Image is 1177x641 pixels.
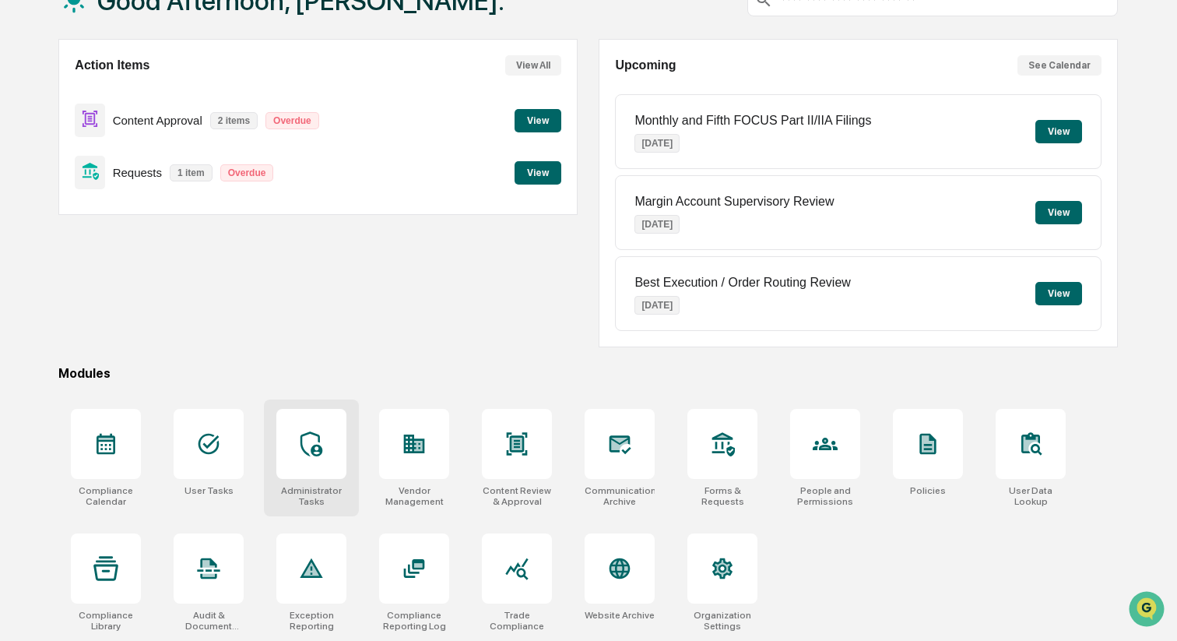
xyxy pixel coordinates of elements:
div: Past conversations [16,173,104,185]
p: [DATE] [634,296,680,315]
div: Policies [910,485,946,496]
button: View [1035,282,1082,305]
div: Compliance Library [71,610,141,632]
p: How can we help? [16,33,283,58]
button: Start new chat [265,124,283,143]
span: Pylon [155,386,188,398]
span: Preclearance [31,319,100,334]
div: Exception Reporting [276,610,346,632]
p: Content Approval [113,114,202,127]
div: Organization Settings [687,610,757,632]
div: Compliance Reporting Log [379,610,449,632]
div: We're available if you need us! [70,135,214,147]
div: 🔎 [16,350,28,362]
span: [PERSON_NAME] [48,254,126,266]
span: Data Lookup [31,348,98,364]
p: Overdue [265,112,319,129]
button: View [515,161,561,185]
div: User Tasks [184,485,234,496]
p: [DATE] [634,215,680,234]
button: View [515,109,561,132]
img: 8933085812038_c878075ebb4cc5468115_72.jpg [33,119,61,147]
button: See all [241,170,283,188]
div: Start new chat [70,119,255,135]
p: Monthly and Fifth FOCUS Part II/IIA Filings [634,114,871,128]
a: Powered byPylon [110,386,188,398]
span: Attestations [128,319,193,334]
p: [DATE] [634,134,680,153]
span: [DATE] [138,254,170,266]
div: Audit & Document Logs [174,610,244,632]
button: View All [505,55,561,76]
p: 2 items [210,112,258,129]
div: Website Archive [585,610,655,621]
img: 1746055101610-c473b297-6a78-478c-a979-82029cc54cd1 [16,119,44,147]
a: 🖐️Preclearance [9,312,107,340]
span: [DATE] [138,212,170,224]
div: Trade Compliance [482,610,552,632]
div: Content Review & Approval [482,485,552,507]
div: Forms & Requests [687,485,757,507]
a: View [515,112,561,127]
a: 🔎Data Lookup [9,342,104,370]
div: Modules [58,366,1118,381]
img: Jack Rasmussen [16,197,40,222]
div: Compliance Calendar [71,485,141,507]
h2: Upcoming [615,58,676,72]
img: Steven Moralez [16,239,40,264]
p: Best Execution / Order Routing Review [634,276,850,290]
button: See Calendar [1017,55,1101,76]
div: User Data Lookup [996,485,1066,507]
div: People and Permissions [790,485,860,507]
span: • [129,254,135,266]
iframe: Open customer support [1127,590,1169,632]
div: Administrator Tasks [276,485,346,507]
div: Vendor Management [379,485,449,507]
button: View [1035,201,1082,224]
p: Requests [113,166,162,179]
h2: Action Items [75,58,149,72]
p: Margin Account Supervisory Review [634,195,834,209]
div: 🗄️ [113,320,125,333]
span: • [129,212,135,224]
span: [PERSON_NAME] [48,212,126,224]
a: View [515,164,561,179]
p: Overdue [220,164,274,181]
div: Communications Archive [585,485,655,507]
a: 🗄️Attestations [107,312,199,340]
button: View [1035,120,1082,143]
p: 1 item [170,164,213,181]
img: 1746055101610-c473b297-6a78-478c-a979-82029cc54cd1 [31,213,44,225]
div: 🖐️ [16,320,28,333]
